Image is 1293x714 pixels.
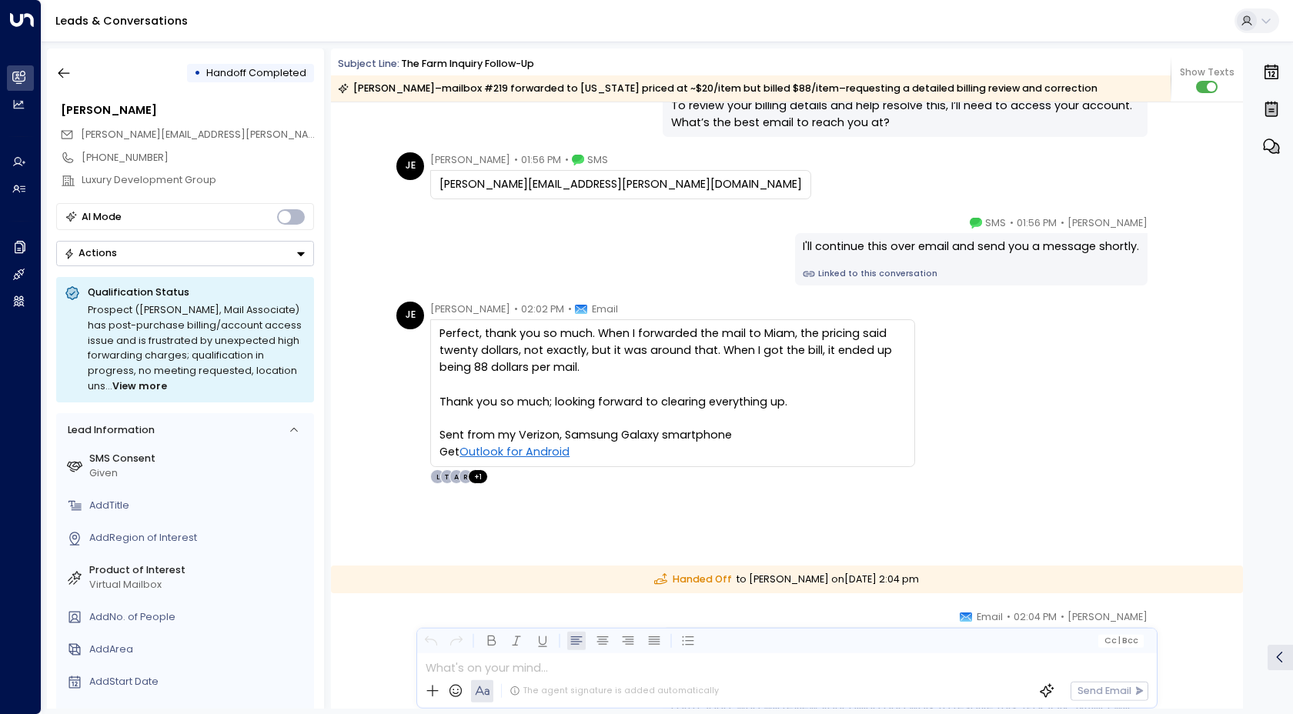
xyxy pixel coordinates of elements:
[654,572,732,587] span: Handed Off
[396,152,424,180] div: JE
[1118,636,1121,646] span: |
[459,444,570,461] a: Outlook for Android
[1067,215,1148,231] span: [PERSON_NAME]
[521,152,561,168] span: 01:56 PM
[1104,636,1138,646] span: Cc Bcc
[977,609,1003,625] span: Email
[81,128,407,141] span: [PERSON_NAME][EMAIL_ADDRESS][PERSON_NAME][DOMAIN_NAME]
[1014,609,1057,625] span: 02:04 PM
[440,469,454,483] div: T
[82,209,122,225] div: AI Mode
[56,241,314,266] button: Actions
[459,469,473,483] div: R
[1098,634,1144,647] button: Cc|Bcc
[803,239,1139,255] div: I'll continue this over email and send you a message shortly.
[439,325,906,375] div: Perfect, thank you so much. When I forwarded the mail to Miam, the pricing said twenty dollars, n...
[430,302,510,317] span: [PERSON_NAME]
[55,13,188,28] a: Leads & Conversations
[514,302,518,317] span: •
[89,452,309,466] label: SMS Consent
[81,128,314,142] span: justin.estill@luxurydevelopmentgroup.co
[89,499,309,513] div: AddTitle
[1007,609,1011,625] span: •
[468,469,487,483] div: + 1
[421,632,440,651] button: Undo
[112,379,167,394] span: View more
[206,66,306,79] span: Handoff Completed
[1061,609,1064,625] span: •
[89,610,309,625] div: AddNo. of People
[447,632,466,651] button: Redo
[1061,215,1064,231] span: •
[89,578,309,592] div: Virtual Mailbox
[331,566,1243,594] div: to [PERSON_NAME] on [DATE] 2:04 pm
[430,152,510,168] span: [PERSON_NAME]
[56,241,314,266] div: Button group with a nested menu
[1154,215,1181,243] img: 5_headshot.jpg
[1067,609,1148,625] span: [PERSON_NAME]
[439,394,906,411] div: Thank you so much; looking forward to clearing everything up.
[1154,609,1181,637] img: 5_headshot.jpg
[568,302,572,317] span: •
[61,102,314,119] div: [PERSON_NAME]
[449,469,463,483] div: A
[88,285,306,299] p: Qualification Status
[194,61,201,85] div: •
[89,642,309,657] div: AddArea
[401,57,534,72] div: The Farm Inquiry Follow-up
[985,215,1006,231] span: SMS
[592,302,618,317] span: Email
[514,152,518,168] span: •
[89,466,309,481] div: Given
[1180,65,1235,79] span: Show Texts
[565,152,569,168] span: •
[430,469,444,483] div: L
[510,685,719,697] div: The agent signature is added automatically
[803,268,1139,280] a: Linked to this conversation
[338,57,399,70] span: Subject Line:
[521,302,564,317] span: 02:02 PM
[88,302,306,394] div: Prospect ([PERSON_NAME], Mail Associate) has post-purchase billing/account access issue and is fr...
[338,81,1098,96] div: [PERSON_NAME]–mailbox #219 forwarded to [US_STATE] priced at ~$20/item but billed $88/item–reques...
[82,173,314,188] div: Luxury Development Group
[396,302,424,329] div: JE
[62,423,154,438] div: Lead Information
[64,247,117,259] div: Actions
[1010,215,1014,231] span: •
[89,531,309,546] div: AddRegion of Interest
[587,152,608,168] span: SMS
[82,151,314,165] div: [PHONE_NUMBER]
[439,427,906,460] div: Sent from my Verizon, Samsung Galaxy smartphone Get
[671,98,1139,131] div: To review your billing details and help resolve this, I’ll need to access your account. What’s th...
[89,675,309,689] div: AddStart Date
[89,563,309,578] label: Product of Interest
[1017,215,1057,231] span: 01:56 PM
[439,176,802,193] div: [PERSON_NAME][EMAIL_ADDRESS][PERSON_NAME][DOMAIN_NAME]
